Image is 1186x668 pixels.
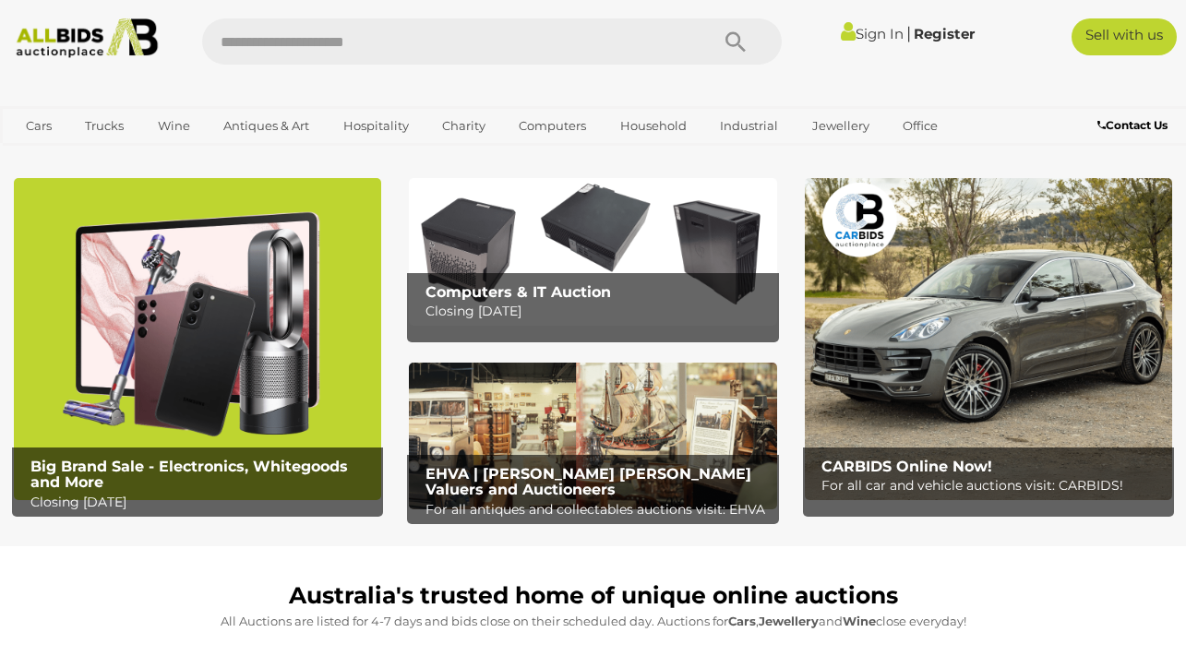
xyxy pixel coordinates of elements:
[821,474,1166,497] p: For all car and vehicle auctions visit: CARBIDS!
[30,458,348,492] b: Big Brand Sale - Electronics, Whitegoods and More
[821,458,992,475] b: CARBIDS Online Now!
[1097,115,1172,136] a: Contact Us
[8,18,165,58] img: Allbids.com.au
[331,111,421,141] a: Hospitality
[30,491,375,514] p: Closing [DATE]
[14,178,381,500] img: Big Brand Sale - Electronics, Whitegoods and More
[425,283,611,301] b: Computers & IT Auction
[689,18,782,65] button: Search
[425,300,770,323] p: Closing [DATE]
[23,583,1163,609] h1: Australia's trusted home of unique online auctions
[14,111,64,141] a: Cars
[805,178,1172,500] a: CARBIDS Online Now! CARBIDS Online Now! For all car and vehicle auctions visit: CARBIDS!
[73,111,136,141] a: Trucks
[805,178,1172,500] img: CARBIDS Online Now!
[409,363,776,509] img: EHVA | Evans Hastings Valuers and Auctioneers
[914,25,975,42] a: Register
[409,178,776,325] a: Computers & IT Auction Computers & IT Auction Closing [DATE]
[425,498,770,521] p: For all antiques and collectables auctions visit: EHVA
[409,178,776,325] img: Computers & IT Auction
[708,111,790,141] a: Industrial
[841,25,904,42] a: Sign In
[507,111,598,141] a: Computers
[146,111,202,141] a: Wine
[1072,18,1176,55] a: Sell with us
[85,141,240,172] a: [GEOGRAPHIC_DATA]
[800,111,881,141] a: Jewellery
[1097,118,1168,132] b: Contact Us
[608,111,699,141] a: Household
[843,614,876,628] strong: Wine
[891,111,950,141] a: Office
[425,465,751,499] b: EHVA | [PERSON_NAME] [PERSON_NAME] Valuers and Auctioneers
[211,111,321,141] a: Antiques & Art
[759,614,819,628] strong: Jewellery
[430,111,497,141] a: Charity
[14,178,381,500] a: Big Brand Sale - Electronics, Whitegoods and More Big Brand Sale - Electronics, Whitegoods and Mo...
[906,23,911,43] span: |
[14,141,76,172] a: Sports
[728,614,756,628] strong: Cars
[23,611,1163,632] p: All Auctions are listed for 4-7 days and bids close on their scheduled day. Auctions for , and cl...
[409,363,776,509] a: EHVA | Evans Hastings Valuers and Auctioneers EHVA | [PERSON_NAME] [PERSON_NAME] Valuers and Auct...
